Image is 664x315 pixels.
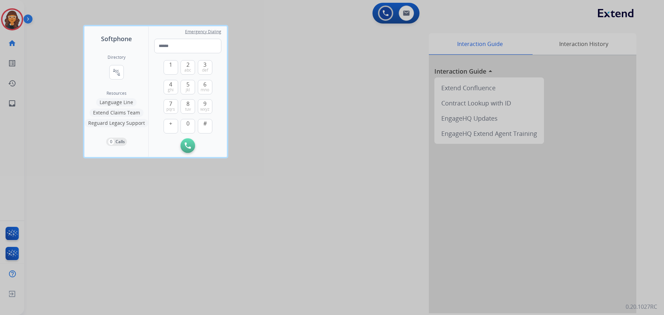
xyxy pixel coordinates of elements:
[181,80,195,94] button: 5jkl
[186,100,190,108] span: 8
[198,80,212,94] button: 6mno
[203,100,206,108] span: 9
[164,60,178,75] button: 1
[198,119,212,133] button: #
[164,119,178,133] button: +
[186,61,190,69] span: 2
[203,61,206,69] span: 3
[181,99,195,114] button: 8tuv
[203,80,206,89] span: 6
[164,80,178,94] button: 4ghi
[626,303,657,311] p: 0.20.1027RC
[169,119,172,128] span: +
[198,60,212,75] button: 3def
[186,119,190,128] span: 0
[116,139,125,145] p: Calls
[90,109,144,117] button: Extend Claims Team
[108,55,126,60] h2: Directory
[164,99,178,114] button: 7pqrs
[96,98,137,106] button: Language Line
[181,119,195,133] button: 0
[169,61,172,69] span: 1
[202,67,208,73] span: def
[101,34,132,44] span: Softphone
[168,87,174,93] span: ghi
[166,106,175,112] span: pqrs
[185,29,221,35] span: Emergency Dialing
[185,142,191,149] img: call-button
[106,138,127,146] button: 0Calls
[181,60,195,75] button: 2abc
[107,91,127,96] span: Resources
[200,106,210,112] span: wxyz
[186,80,190,89] span: 5
[108,139,114,145] p: 0
[184,67,191,73] span: abc
[85,119,148,127] button: Reguard Legacy Support
[201,87,209,93] span: mno
[169,100,172,108] span: 7
[169,80,172,89] span: 4
[185,106,191,112] span: tuv
[186,87,190,93] span: jkl
[198,99,212,114] button: 9wxyz
[112,68,121,76] mat-icon: connect_without_contact
[203,119,207,128] span: #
